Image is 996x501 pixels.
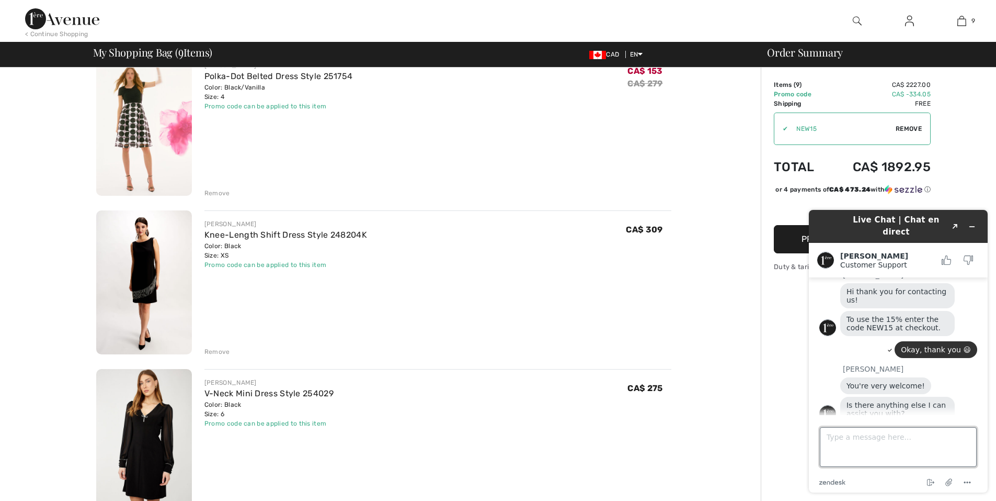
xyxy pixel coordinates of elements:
[204,347,230,357] div: Remove
[178,44,184,58] span: 9
[204,400,334,419] div: Color: Black Size: 6
[905,15,914,27] img: My Info
[829,186,871,193] span: CA$ 473.24
[25,8,99,29] img: 1ère Avenue
[800,202,996,501] iframe: Find more information here
[204,219,367,229] div: [PERSON_NAME]
[589,51,623,58] span: CAD
[204,102,353,111] div: Promo code can be applied to this item
[96,210,192,354] img: Knee-Length Shift Dress Style 248204K
[630,51,643,58] span: EN
[774,198,931,221] iframe: PayPal-paypal
[25,29,88,39] div: < Continue Shopping
[775,185,931,194] div: or 4 payments of with
[774,99,827,108] td: Shipping
[204,241,367,260] div: Color: Black Size: XS
[896,124,922,133] span: Remove
[957,15,966,27] img: My Bag
[626,225,662,235] span: CA$ 309
[853,15,862,27] img: search the website
[897,15,922,28] a: Sign In
[204,378,334,387] div: [PERSON_NAME]
[796,81,799,88] span: 9
[204,230,367,240] a: Knee-Length Shift Dress Style 248204K
[204,71,353,81] a: Polka-Dot Belted Dress Style 251754
[971,16,975,26] span: 9
[204,188,230,198] div: Remove
[204,419,334,428] div: Promo code can be applied to this item
[204,260,367,270] div: Promo code can be applied to this item
[827,90,931,99] td: CA$ -334.05
[827,149,931,185] td: CA$ 1892.95
[827,99,931,108] td: Free
[23,7,44,17] span: Chat
[936,15,987,27] a: 9
[774,90,827,99] td: Promo code
[774,124,788,133] div: ✔
[627,79,662,88] s: CA$ 279
[788,113,896,144] input: Promo code
[774,225,931,253] button: Proceed to Checkout
[774,262,931,272] div: Duty & tariff-free | Uninterrupted shipping
[627,383,662,393] span: CA$ 275
[774,185,931,198] div: or 4 payments ofCA$ 473.24withSezzle Click to learn more about Sezzle
[827,80,931,90] td: CA$ 2227.00
[774,80,827,90] td: Items ( )
[774,149,827,185] td: Total
[204,388,334,398] a: V-Neck Mini Dress Style 254029
[204,83,353,102] div: Color: Black/Vanilla Size: 4
[93,47,213,58] span: My Shopping Bag ( Items)
[627,66,662,76] span: CA$ 153
[885,185,922,194] img: Sezzle
[589,51,606,59] img: Canadian Dollar
[96,52,192,196] img: Polka-Dot Belted Dress Style 251754
[754,47,990,58] div: Order Summary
